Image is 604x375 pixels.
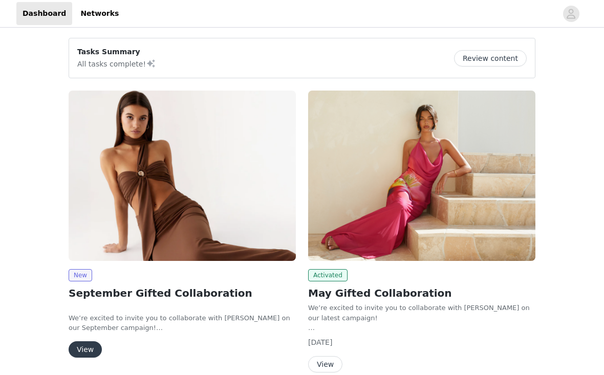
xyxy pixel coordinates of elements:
span: [DATE] [308,338,332,346]
h2: September Gifted Collaboration [69,285,296,301]
p: We’re excited to invite you to collaborate with [PERSON_NAME] on our latest campaign! [308,303,535,323]
a: View [69,346,102,354]
button: View [308,356,342,372]
p: We’re excited to invite you to collaborate with [PERSON_NAME] on our September campaign! [69,313,296,333]
img: Peppermayo USA [69,91,296,261]
span: New [69,269,92,281]
button: Review content [454,50,527,67]
p: All tasks complete! [77,57,156,70]
a: View [308,361,342,368]
p: Tasks Summary [77,47,156,57]
a: Dashboard [16,2,72,25]
h2: May Gifted Collaboration [308,285,535,301]
button: View [69,341,102,358]
a: Networks [74,2,125,25]
span: Activated [308,269,348,281]
div: avatar [566,6,576,22]
img: Peppermayo USA [308,91,535,261]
